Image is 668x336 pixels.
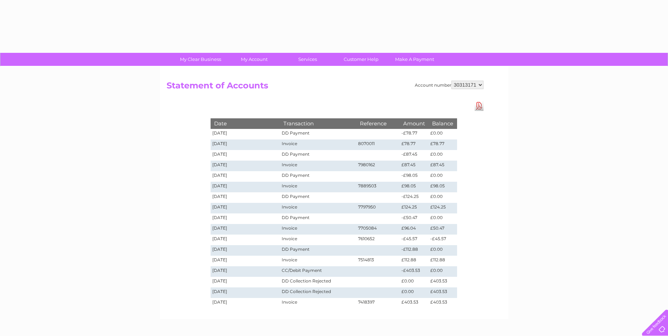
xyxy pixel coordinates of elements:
td: £98.05 [429,182,457,192]
th: Amount [400,118,429,129]
td: [DATE] [211,224,280,235]
td: [DATE] [211,245,280,256]
td: £403.53 [429,298,457,309]
td: Invoice [280,256,356,266]
td: -£124.25 [400,192,429,203]
td: 7797950 [356,203,400,213]
td: -£78.77 [400,129,429,139]
td: [DATE] [211,235,280,245]
td: £78.77 [400,139,429,150]
td: 7889503 [356,182,400,192]
th: Date [211,118,280,129]
td: £0.00 [400,287,429,298]
td: £0.00 [429,171,457,182]
td: Invoice [280,182,356,192]
a: My Clear Business [171,53,230,66]
td: DD Collection Rejected [280,287,356,298]
td: 7705084 [356,224,400,235]
td: [DATE] [211,129,280,139]
td: £78.77 [429,139,457,150]
td: [DATE] [211,182,280,192]
a: Make A Payment [386,53,444,66]
th: Balance [429,118,457,129]
td: [DATE] [211,213,280,224]
td: Invoice [280,203,356,213]
td: [DATE] [211,139,280,150]
a: Download Pdf [475,101,483,111]
th: Reference [356,118,400,129]
td: £403.53 [400,298,429,309]
td: [DATE] [211,150,280,161]
div: Account number [415,81,483,89]
a: Customer Help [332,53,390,66]
td: £96.04 [400,224,429,235]
td: DD Payment [280,150,356,161]
td: £124.25 [400,203,429,213]
td: DD Payment [280,192,356,203]
td: £87.45 [429,161,457,171]
td: [DATE] [211,171,280,182]
td: £0.00 [429,192,457,203]
td: [DATE] [211,203,280,213]
th: Transaction [280,118,356,129]
td: -£98.05 [400,171,429,182]
td: -£45.57 [400,235,429,245]
td: £403.53 [429,287,457,298]
td: £124.25 [429,203,457,213]
td: CC/Debit Payment [280,266,356,277]
td: DD Payment [280,129,356,139]
td: 7980162 [356,161,400,171]
td: -£112.88 [400,245,429,256]
td: DD Collection Rejected [280,277,356,287]
td: Invoice [280,161,356,171]
td: [DATE] [211,277,280,287]
td: [DATE] [211,298,280,309]
td: £0.00 [429,245,457,256]
td: £112.88 [429,256,457,266]
td: 7418397 [356,298,400,309]
td: £112.88 [400,256,429,266]
td: 8070011 [356,139,400,150]
td: [DATE] [211,266,280,277]
td: £0.00 [429,150,457,161]
td: DD Payment [280,171,356,182]
td: [DATE] [211,161,280,171]
td: DD Payment [280,245,356,256]
h2: Statement of Accounts [167,81,483,94]
td: £0.00 [429,266,457,277]
td: Invoice [280,224,356,235]
td: 7610652 [356,235,400,245]
td: £0.00 [429,213,457,224]
a: Services [279,53,337,66]
td: £50.47 [429,224,457,235]
td: £0.00 [429,129,457,139]
td: Invoice [280,139,356,150]
td: 7514813 [356,256,400,266]
td: £403.53 [429,277,457,287]
td: [DATE] [211,256,280,266]
td: -£87.45 [400,150,429,161]
td: £87.45 [400,161,429,171]
a: My Account [225,53,283,66]
td: -£45.57 [429,235,457,245]
td: £0.00 [400,277,429,287]
td: Invoice [280,298,356,309]
td: [DATE] [211,192,280,203]
td: -£50.47 [400,213,429,224]
td: [DATE] [211,287,280,298]
td: £98.05 [400,182,429,192]
td: DD Payment [280,213,356,224]
td: -£403.53 [400,266,429,277]
td: Invoice [280,235,356,245]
